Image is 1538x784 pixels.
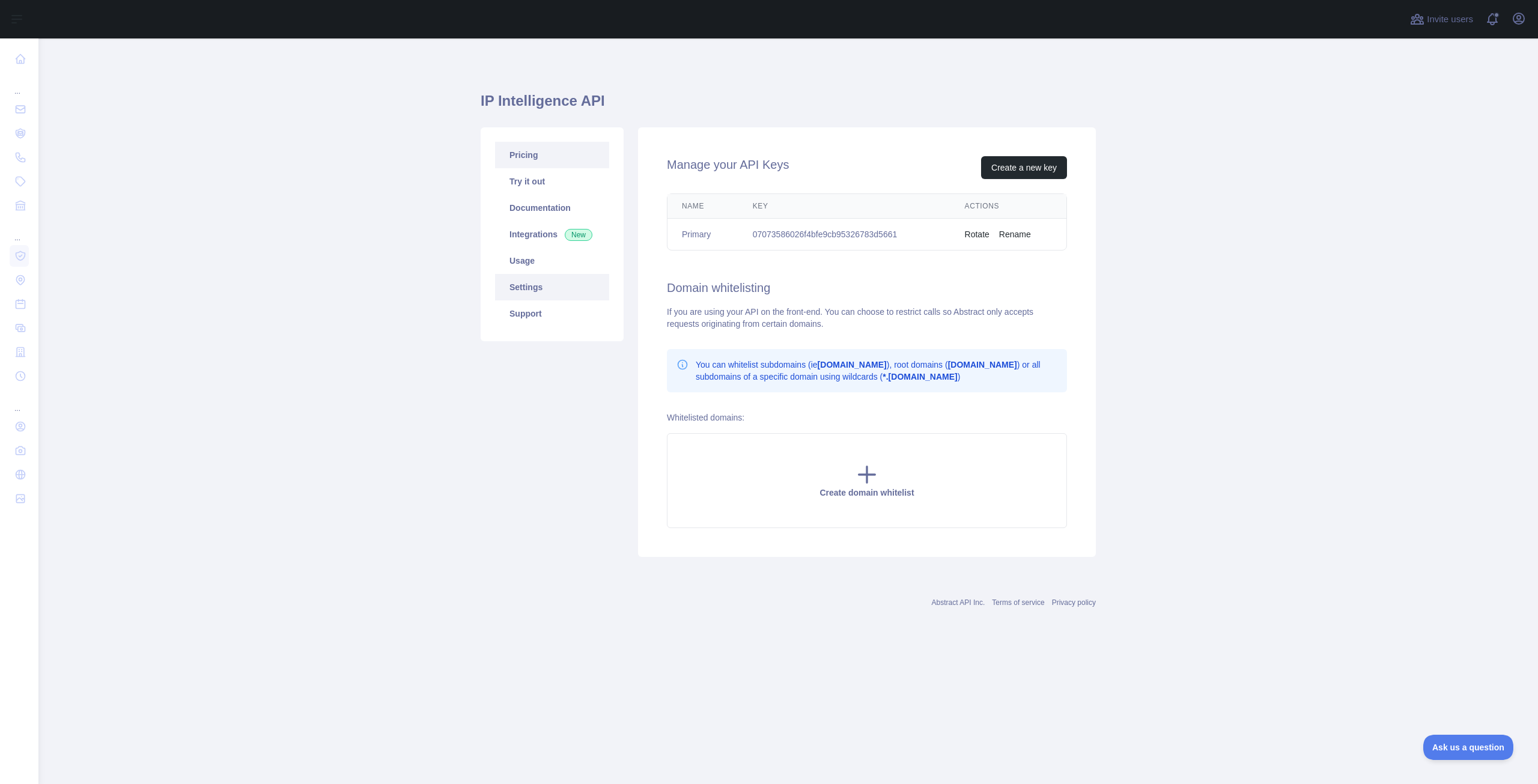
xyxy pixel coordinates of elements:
[495,142,609,168] a: Pricing
[883,372,957,381] b: *.[DOMAIN_NAME]
[495,300,609,327] a: Support
[495,195,609,221] a: Documentation
[1408,10,1476,29] button: Invite users
[495,168,609,195] a: Try it out
[1423,735,1514,760] iframe: Toggle Customer Support
[1427,13,1473,26] span: Invite users
[667,194,738,219] th: Name
[495,248,609,274] a: Usage
[1052,598,1096,607] a: Privacy policy
[696,359,1057,383] p: You can whitelist subdomains (ie ), root domains ( ) or all subdomains of a specific domain using...
[932,598,985,607] a: Abstract API Inc.
[495,221,609,248] a: Integrations New
[667,279,1067,296] h2: Domain whitelisting
[10,72,29,96] div: ...
[992,598,1044,607] a: Terms of service
[10,389,29,413] div: ...
[950,194,1066,219] th: Actions
[667,219,738,251] td: Primary
[667,156,789,179] h2: Manage your API Keys
[667,306,1067,330] div: If you are using your API on the front-end. You can choose to restrict calls so Abstract only acc...
[818,360,887,369] b: [DOMAIN_NAME]
[948,360,1017,369] b: [DOMAIN_NAME]
[999,228,1031,240] button: Rename
[738,194,950,219] th: Key
[965,228,989,240] button: Rotate
[565,229,592,241] span: New
[10,219,29,243] div: ...
[738,219,950,251] td: 07073586026f4bfe9cb95326783d5661
[667,413,744,422] label: Whitelisted domains:
[481,91,1096,120] h1: IP Intelligence API
[819,488,914,497] span: Create domain whitelist
[495,274,609,300] a: Settings
[981,156,1067,179] button: Create a new key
